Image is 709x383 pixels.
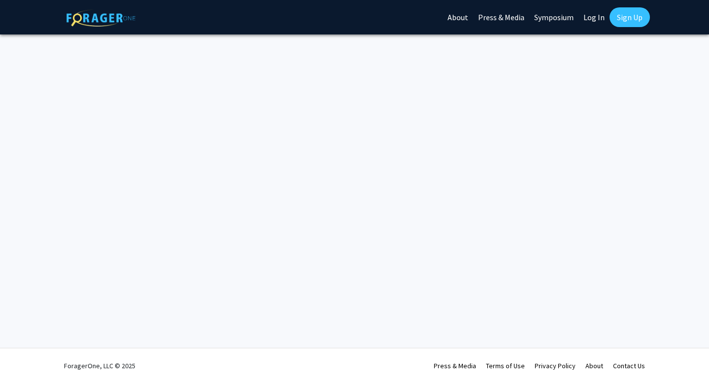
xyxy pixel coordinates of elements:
a: Sign Up [610,7,650,27]
a: Press & Media [434,361,476,370]
a: About [585,361,603,370]
a: Terms of Use [486,361,525,370]
a: Contact Us [613,361,645,370]
div: ForagerOne, LLC © 2025 [64,349,135,383]
img: ForagerOne Logo [66,9,135,27]
a: Privacy Policy [535,361,576,370]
